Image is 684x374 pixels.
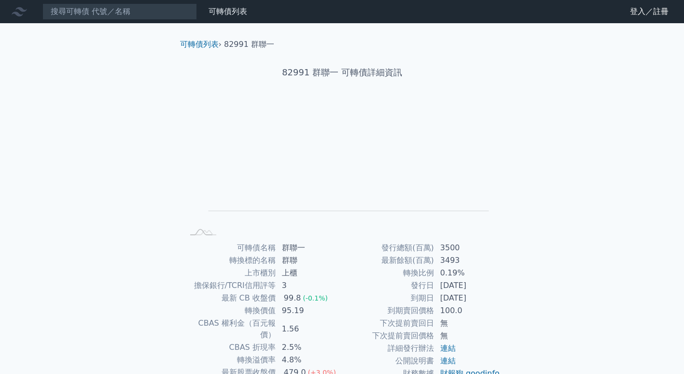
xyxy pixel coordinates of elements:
[184,304,276,317] td: 轉換價值
[209,7,247,16] a: 可轉債列表
[342,330,434,342] td: 下次提前賣回價格
[434,317,501,330] td: 無
[434,267,501,279] td: 0.19%
[434,292,501,304] td: [DATE]
[440,344,456,353] a: 連結
[276,354,342,366] td: 4.8%
[342,292,434,304] td: 到期日
[184,279,276,292] td: 擔保銀行/TCRI信用評等
[224,39,274,50] li: 82991 群聯一
[199,110,489,225] g: Chart
[434,304,501,317] td: 100.0
[434,242,501,254] td: 3500
[276,317,342,341] td: 1.56
[276,267,342,279] td: 上櫃
[303,294,328,302] span: (-0.1%)
[342,317,434,330] td: 下次提前賣回日
[342,342,434,355] td: 詳細發行辦法
[276,254,342,267] td: 群聯
[184,317,276,341] td: CBAS 權利金（百元報價）
[342,304,434,317] td: 到期賣回價格
[42,3,197,20] input: 搜尋可轉債 代號／名稱
[282,292,303,304] div: 99.8
[342,279,434,292] td: 發行日
[434,254,501,267] td: 3493
[434,330,501,342] td: 無
[342,267,434,279] td: 轉換比例
[184,341,276,354] td: CBAS 折現率
[276,279,342,292] td: 3
[184,242,276,254] td: 可轉債名稱
[184,267,276,279] td: 上市櫃別
[180,39,222,50] li: ›
[434,279,501,292] td: [DATE]
[622,4,676,19] a: 登入／註冊
[342,242,434,254] td: 發行總額(百萬)
[342,355,434,367] td: 公開說明書
[276,341,342,354] td: 2.5%
[172,66,512,79] h1: 82991 群聯一 可轉債詳細資訊
[184,354,276,366] td: 轉換溢價率
[184,292,276,304] td: 最新 CB 收盤價
[180,40,219,49] a: 可轉債列表
[440,356,456,365] a: 連結
[184,254,276,267] td: 轉換標的名稱
[342,254,434,267] td: 最新餘額(百萬)
[276,242,342,254] td: 群聯一
[276,304,342,317] td: 95.19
